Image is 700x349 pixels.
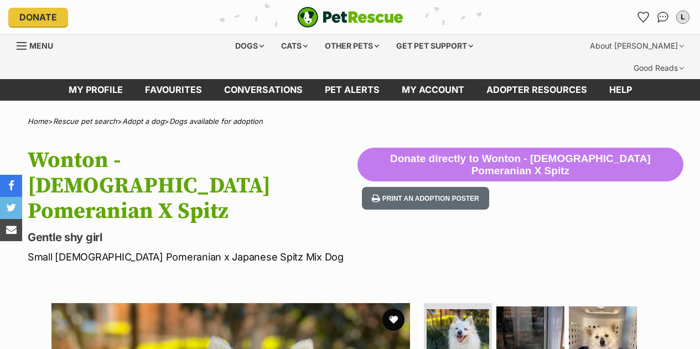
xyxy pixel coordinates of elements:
[134,79,213,101] a: Favourites
[58,79,134,101] a: My profile
[677,12,688,23] div: L
[213,79,314,101] a: conversations
[122,117,164,126] a: Adopt a dog
[28,117,48,126] a: Home
[28,230,357,245] p: Gentle shy girl
[674,8,692,26] button: My account
[297,7,403,28] a: PetRescue
[657,12,669,23] img: chat-41dd97257d64d25036548639549fe6c8038ab92f7586957e7f3b1b290dea8141.svg
[626,57,692,79] div: Good Reads
[169,117,263,126] a: Dogs available for adoption
[29,41,53,50] span: Menu
[314,79,391,101] a: Pet alerts
[654,8,672,26] a: Conversations
[475,79,598,101] a: Adopter resources
[388,35,481,57] div: Get pet support
[391,79,475,101] a: My account
[53,117,117,126] a: Rescue pet search
[8,8,68,27] a: Donate
[582,35,692,57] div: About [PERSON_NAME]
[598,79,643,101] a: Help
[28,148,357,224] h1: Wonton - [DEMOGRAPHIC_DATA] Pomeranian X Spitz
[17,35,61,55] a: Menu
[317,35,387,57] div: Other pets
[227,35,272,57] div: Dogs
[273,35,315,57] div: Cats
[634,8,692,26] ul: Account quick links
[362,187,489,210] button: Print an adoption poster
[357,148,683,182] button: Donate directly to Wonton - [DEMOGRAPHIC_DATA] Pomeranian X Spitz
[28,249,357,264] p: Small [DEMOGRAPHIC_DATA] Pomeranian x Japanese Spitz Mix Dog
[634,8,652,26] a: Favourites
[297,7,403,28] img: logo-e224e6f780fb5917bec1dbf3a21bbac754714ae5b6737aabdf751b685950b380.svg
[382,309,405,331] button: favourite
